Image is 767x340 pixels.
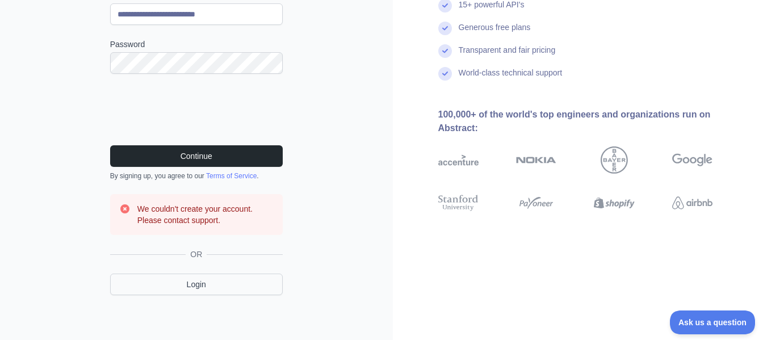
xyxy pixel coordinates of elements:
div: 100,000+ of the world's top engineers and organizations run on Abstract: [438,108,749,135]
img: shopify [594,193,634,213]
button: Continue [110,145,283,167]
img: check mark [438,22,452,35]
img: accenture [438,146,479,174]
img: google [672,146,712,174]
span: OR [186,249,207,260]
img: nokia [516,146,556,174]
img: stanford university [438,193,479,213]
a: Terms of Service [206,172,257,180]
img: bayer [601,146,628,174]
img: airbnb [672,193,712,213]
a: Login [110,274,283,295]
div: Generous free plans [459,22,531,44]
img: check mark [438,67,452,81]
div: World-class technical support [459,67,563,90]
img: payoneer [516,193,556,213]
div: By signing up, you agree to our . [110,171,283,181]
iframe: Toggle Customer Support [670,310,756,334]
iframe: reCAPTCHA [110,87,283,132]
img: check mark [438,44,452,58]
div: Transparent and fair pricing [459,44,556,67]
h3: We couldn't create your account. Please contact support. [137,203,274,226]
label: Password [110,39,283,50]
